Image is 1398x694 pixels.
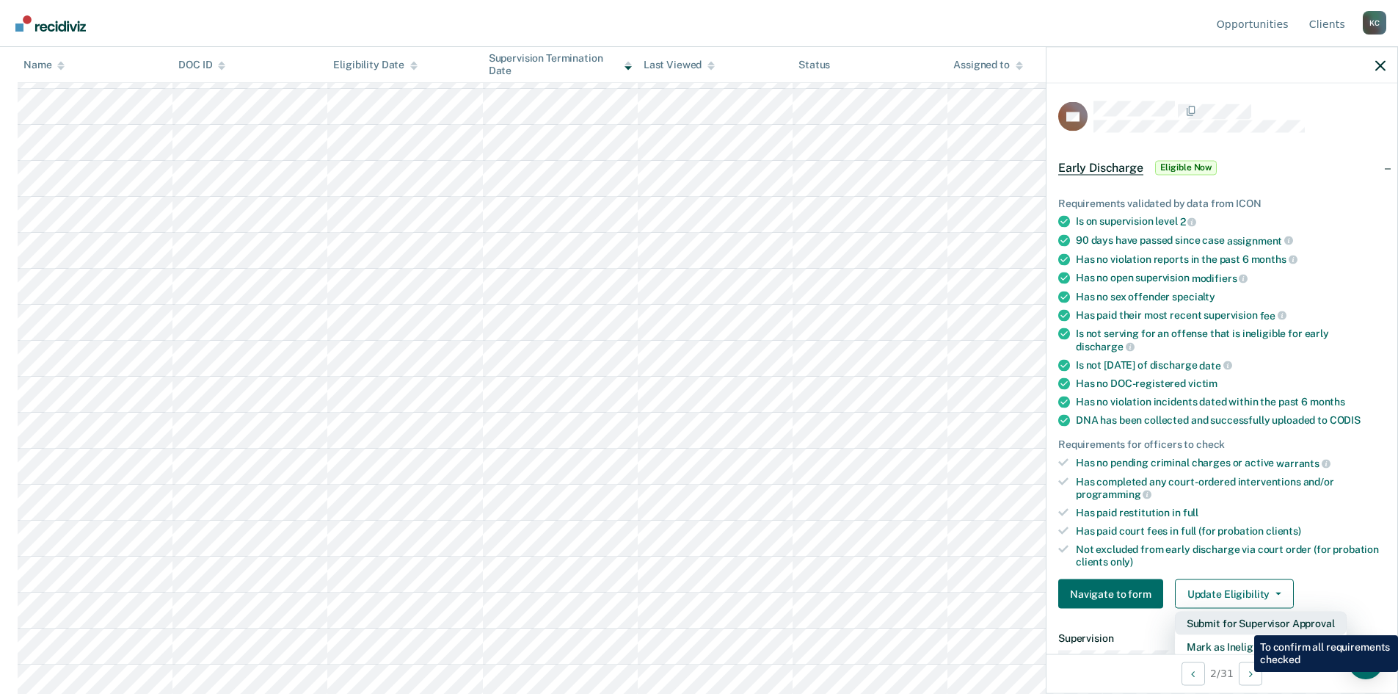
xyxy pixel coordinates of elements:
div: Has completed any court-ordered interventions and/or [1076,475,1386,500]
div: 90 days have passed since case [1076,234,1386,247]
span: programming [1076,488,1151,500]
div: DNA has been collected and successfully uploaded to [1076,414,1386,427]
a: Navigate to form link [1058,579,1169,609]
span: fee [1260,309,1286,321]
button: Navigate to form [1058,579,1163,609]
div: Has no open supervision [1076,272,1386,285]
dt: Supervision [1058,632,1386,645]
span: months [1310,396,1345,408]
span: assignment [1227,234,1293,246]
button: Profile dropdown button [1363,11,1386,35]
div: Has no violation reports in the past 6 [1076,253,1386,266]
span: clients) [1266,524,1301,536]
div: Has no pending criminal charges or active [1076,457,1386,470]
div: Is not [DATE] of discharge [1076,358,1386,372]
div: Requirements for officers to check [1058,438,1386,451]
div: Has no DOC-registered [1076,377,1386,390]
div: Supervision Termination Date [489,52,632,77]
span: specialty [1172,290,1215,302]
div: Open Intercom Messenger [1348,644,1383,679]
div: Has paid their most recent supervision [1076,308,1386,322]
span: 2 [1180,216,1197,228]
div: Assigned to [953,59,1022,71]
div: Has paid restitution in [1076,507,1386,519]
button: Previous Opportunity [1182,662,1205,685]
div: Is not serving for an offense that is ineligible for early [1076,328,1386,353]
div: Status [798,59,830,71]
div: Not excluded from early discharge via court order (for probation clients [1076,543,1386,568]
span: Eligible Now [1155,160,1217,175]
div: Has no violation incidents dated within the past 6 [1076,396,1386,408]
span: date [1199,359,1231,371]
div: Dropdown Menu [1175,612,1347,659]
div: Has no sex offender [1076,290,1386,303]
div: K C [1363,11,1386,35]
span: Early Discharge [1058,160,1143,175]
button: Submit for Supervisor Approval [1175,612,1347,635]
span: victim [1188,377,1217,389]
div: DOC ID [178,59,225,71]
div: Eligibility Date [333,59,418,71]
span: months [1251,253,1297,265]
span: CODIS [1330,414,1361,426]
img: Recidiviz [15,15,86,32]
div: 2 / 31 [1046,654,1397,693]
span: full [1183,507,1198,518]
span: only) [1110,555,1133,567]
button: Update Eligibility [1175,579,1294,609]
div: Name [23,59,65,71]
span: warrants [1276,457,1330,469]
button: Next Opportunity [1239,662,1262,685]
div: Early DischargeEligible Now [1046,144,1397,191]
div: Is on supervision level [1076,215,1386,228]
div: Last Viewed [644,59,715,71]
div: Has paid court fees in full (for probation [1076,524,1386,537]
button: Mark as Ineligible [1175,635,1347,659]
span: modifiers [1192,272,1248,283]
span: discharge [1076,340,1135,352]
div: Requirements validated by data from ICON [1058,197,1386,209]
